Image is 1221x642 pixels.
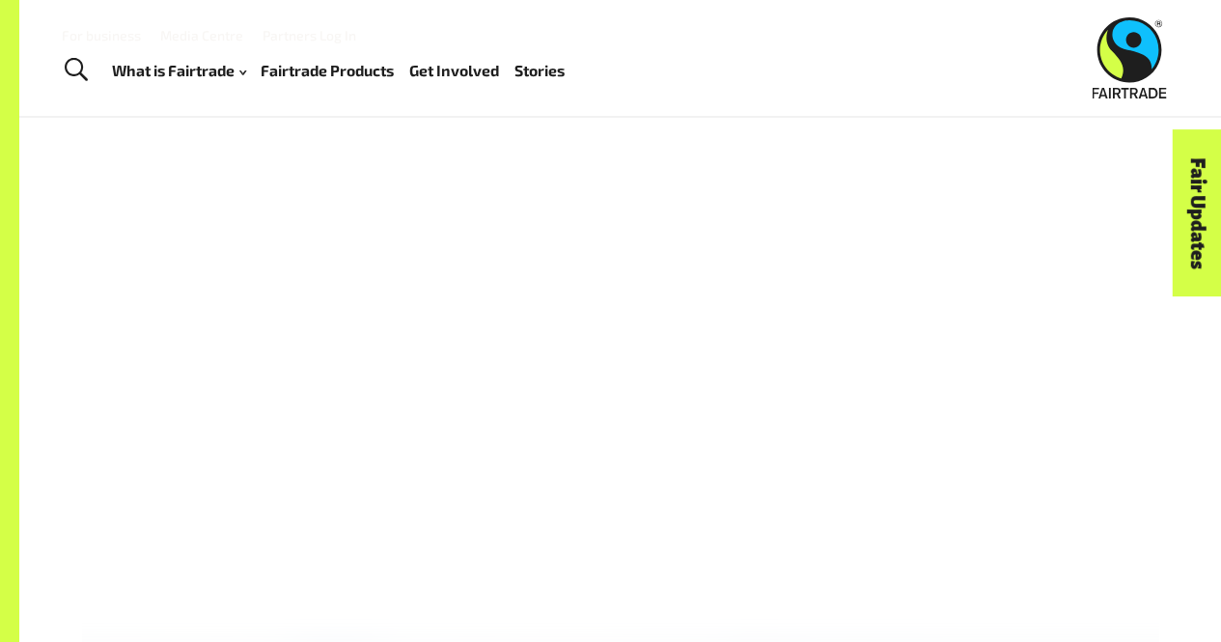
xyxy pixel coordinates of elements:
a: Stories [514,57,565,84]
a: What is Fairtrade [112,57,246,84]
a: For business [62,27,141,43]
a: Fairtrade Products [261,57,394,84]
a: Media Centre [160,27,243,43]
img: Fairtrade Australia New Zealand logo [1093,17,1167,98]
a: Partners Log In [263,27,356,43]
a: Get Involved [409,57,499,84]
a: Toggle Search [52,46,99,95]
